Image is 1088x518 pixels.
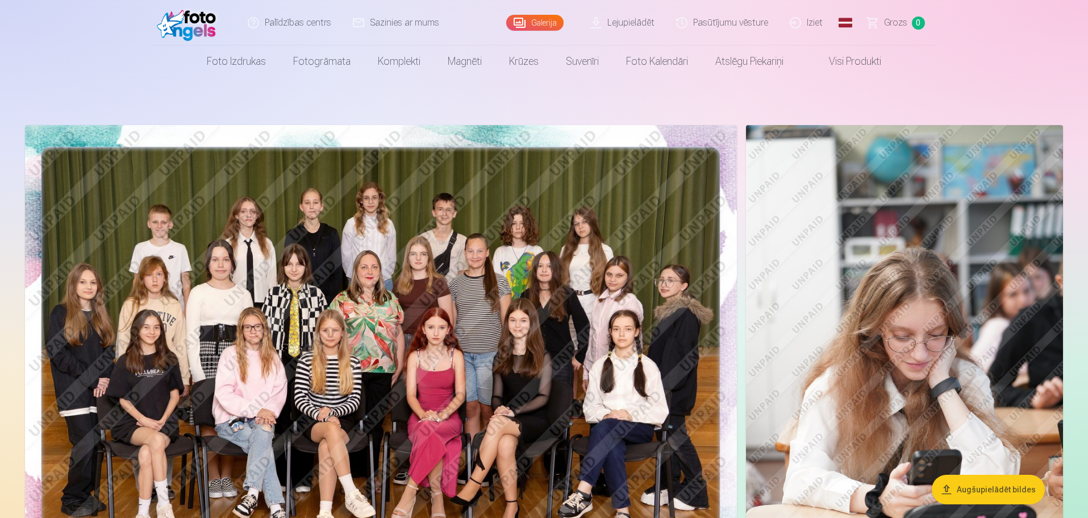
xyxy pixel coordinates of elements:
[884,16,907,30] span: Grozs
[506,15,564,31] a: Galerija
[364,45,434,77] a: Komplekti
[912,16,925,30] span: 0
[797,45,895,77] a: Visi produkti
[495,45,552,77] a: Krūzes
[193,45,280,77] a: Foto izdrukas
[702,45,797,77] a: Atslēgu piekariņi
[612,45,702,77] a: Foto kalendāri
[552,45,612,77] a: Suvenīri
[932,475,1045,504] button: Augšupielādēt bildes
[434,45,495,77] a: Magnēti
[157,5,222,41] img: /fa1
[280,45,364,77] a: Fotogrāmata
